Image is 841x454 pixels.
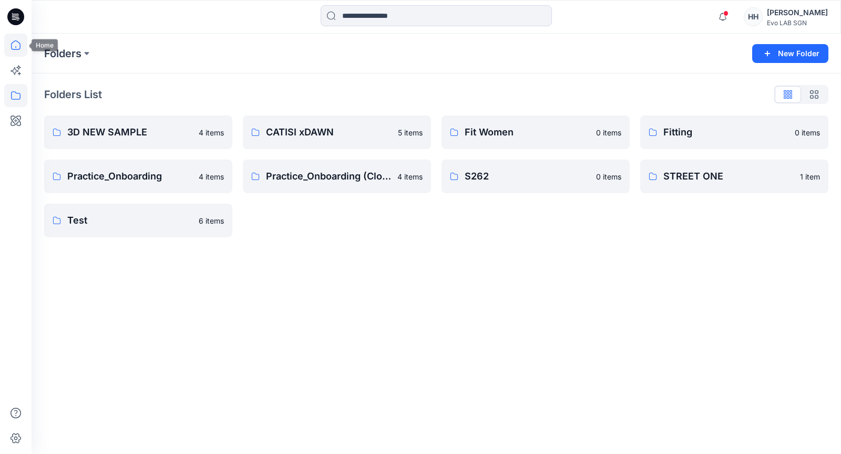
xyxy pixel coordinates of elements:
[199,215,224,226] p: 6 items
[640,115,828,149] a: Fitting0 items
[67,213,192,228] p: Test
[800,171,820,182] p: 1 item
[767,19,828,27] div: Evo LAB SGN
[795,127,820,138] p: 0 items
[663,169,794,184] p: STREET ONE
[199,171,224,182] p: 4 items
[397,171,423,182] p: 4 items
[752,44,828,63] button: New Folder
[465,125,590,140] p: Fit Women
[596,171,621,182] p: 0 items
[465,169,590,184] p: S262
[266,125,392,140] p: CATISI xDAWN
[67,169,192,184] p: Practice_Onboarding
[44,46,81,61] a: Folders
[199,127,224,138] p: 4 items
[44,160,232,193] a: Practice_Onboarding4 items
[266,169,391,184] p: Practice_Onboarding (Clone)
[442,115,630,149] a: Fit Women0 items
[44,87,102,102] p: Folders List
[44,115,232,149] a: 3D NEW SAMPLE4 items
[243,160,431,193] a: Practice_Onboarding (Clone)4 items
[596,127,621,138] p: 0 items
[442,160,630,193] a: S2620 items
[767,6,828,19] div: [PERSON_NAME]
[640,160,828,193] a: STREET ONE1 item
[67,125,192,140] p: 3D NEW SAMPLE
[398,127,423,138] p: 5 items
[44,204,232,237] a: Test6 items
[744,7,763,26] div: HH
[663,125,788,140] p: Fitting
[243,115,431,149] a: CATISI xDAWN5 items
